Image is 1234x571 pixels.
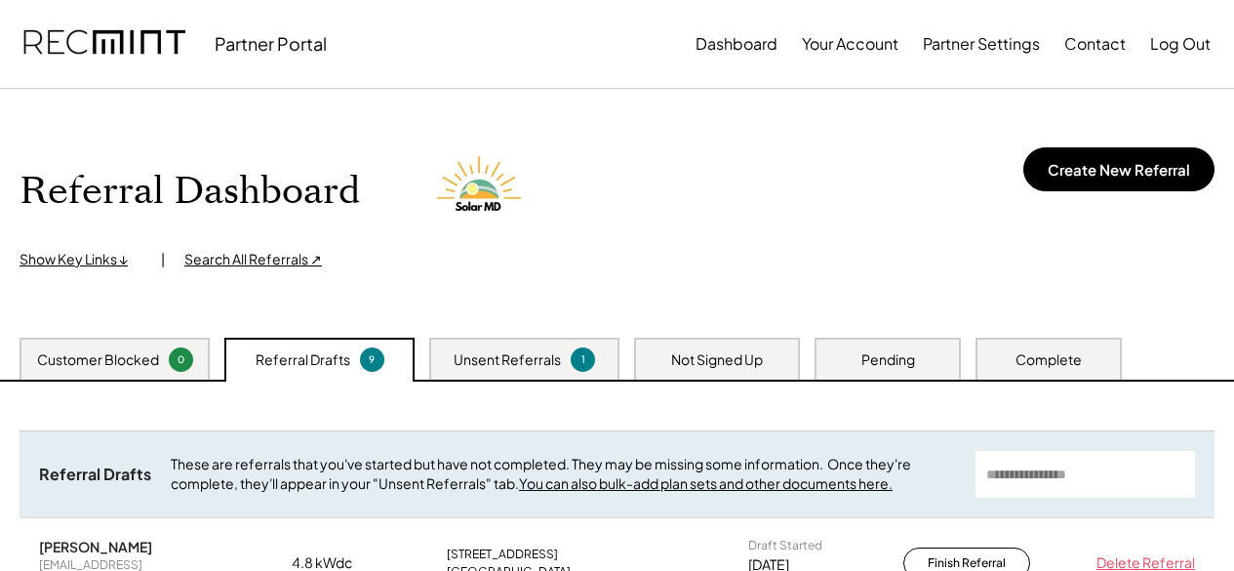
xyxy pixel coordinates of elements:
div: Customer Blocked [37,350,159,370]
div: 0 [172,352,190,367]
img: recmint-logotype%403x.png [23,11,185,77]
div: Show Key Links ↓ [20,250,141,269]
div: Not Signed Up [671,350,763,370]
div: [STREET_ADDRESS] [447,547,558,562]
button: Dashboard [696,24,777,63]
div: | [161,250,165,269]
div: 1 [574,352,592,367]
a: You can also bulk-add plan sets and other documents here. [519,474,893,492]
button: Log Out [1150,24,1211,63]
div: [PERSON_NAME] [39,538,152,555]
div: 9 [363,352,381,367]
div: Draft Started [748,538,822,553]
div: These are referrals that you've started but have not completed. They may be missing some informat... [171,455,956,493]
img: Solar%20MD%20LOgo.png [428,138,536,245]
div: Unsent Referrals [454,350,561,370]
div: Referral Drafts [256,350,350,370]
button: Contact [1064,24,1126,63]
div: Referral Drafts [39,465,151,485]
div: Complete [1015,350,1082,370]
div: Pending [861,350,915,370]
div: Partner Portal [215,32,327,55]
button: Partner Settings [923,24,1040,63]
h1: Referral Dashboard [20,169,360,215]
button: Your Account [802,24,898,63]
button: Create New Referral [1023,147,1214,191]
div: Search All Referrals ↗ [184,250,322,269]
